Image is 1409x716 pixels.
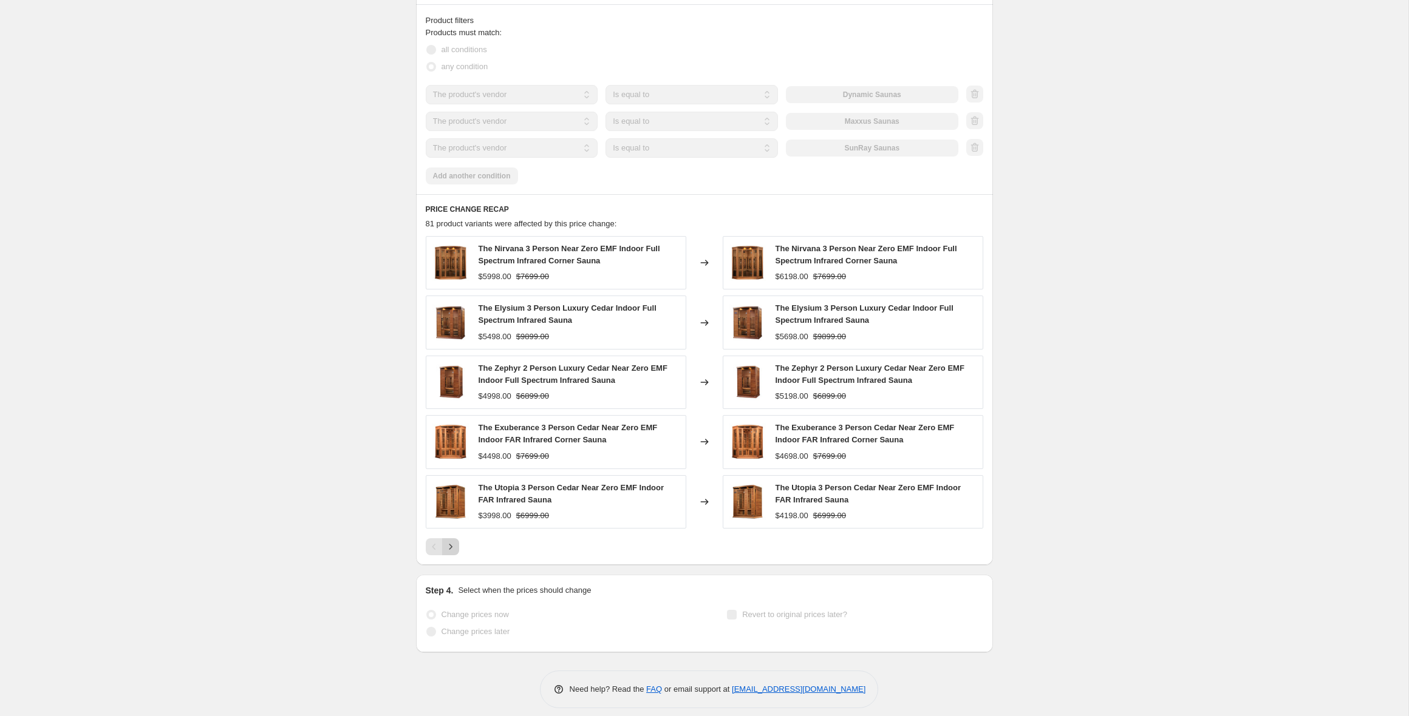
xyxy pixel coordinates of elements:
[432,245,469,281] img: MX-M356-01RedCedar3x3_1_80x.jpg
[776,363,964,385] span: The Zephyr 2 Person Luxury Cedar Near Zero EMF Indoor Full Spectrum Infrared Sauna
[732,684,865,694] a: [EMAIL_ADDRESS][DOMAIN_NAME]
[479,510,511,522] div: $3998.00
[516,390,549,402] strike: $6899.00
[662,684,732,694] span: or email support at
[516,450,549,462] strike: $7699.00
[442,62,488,71] span: any condition
[432,424,469,460] img: MX-K356-01-ZFCED3x3_1_80x.jpg
[479,363,667,385] span: The Zephyr 2 Person Luxury Cedar Near Zero EMF Indoor Full Spectrum Infrared Sauna
[426,15,983,27] div: Product filters
[729,424,766,460] img: MX-K356-01-ZFCED3x3_1_80x.jpg
[426,204,983,214] h6: PRICE CHANGE RECAP
[729,364,766,400] img: MX-M206-01FS2024_4_80x.webp
[479,271,511,283] div: $5998.00
[479,423,658,444] span: The Exuberance 3 Person Cedar Near Zero EMF Indoor FAR Infrared Corner Sauna
[776,331,808,343] div: $5698.00
[776,423,955,444] span: The Exuberance 3 Person Cedar Near Zero EMF Indoor FAR Infrared Corner Sauna
[646,684,662,694] a: FAQ
[813,390,846,402] strike: $6899.00
[432,305,469,341] img: MX-M306-01FS3x3_3_80x.jpg
[479,303,657,325] span: The Elysium 3 Person Luxury Cedar Indoor Full Spectrum Infrared Sauna
[813,510,846,522] strike: $6999.00
[776,510,808,522] div: $4198.00
[458,584,591,596] p: Select when the prices should change
[776,483,961,504] span: The Utopia 3 Person Cedar Near Zero EMF Indoor FAR Infrared Sauna
[442,610,509,619] span: Change prices now
[432,364,469,400] img: MX-M206-01FS2024_4_80x.webp
[442,45,487,54] span: all conditions
[479,244,660,265] span: The Nirvana 3 Person Near Zero EMF Indoor Full Spectrum Infrared Corner Sauna
[516,331,549,343] strike: $9899.00
[729,305,766,341] img: MX-M306-01FS3x3_3_80x.jpg
[776,450,808,462] div: $4698.00
[479,331,511,343] div: $5498.00
[516,510,549,522] strike: $6999.00
[570,684,647,694] span: Need help? Read the
[516,271,549,283] strike: $7699.00
[776,390,808,402] div: $5198.00
[813,450,846,462] strike: $7699.00
[479,450,511,462] div: $4498.00
[442,538,459,555] button: Next
[776,303,954,325] span: The Elysium 3 Person Luxury Cedar Indoor Full Spectrum Infrared Sauna
[813,271,846,283] strike: $7699.00
[729,245,766,281] img: MX-M356-01RedCedar3x3_1_80x.jpg
[479,390,511,402] div: $4998.00
[426,538,459,555] nav: Pagination
[426,28,502,37] span: Products must match:
[729,484,766,520] img: MX-K306-01-ZFCED3x3_3_b2f8d24e-2ce0-4b14-8bd2-86e8df8efd8a_80x.jpg
[426,219,617,228] span: 81 product variants were affected by this price change:
[776,244,957,265] span: The Nirvana 3 Person Near Zero EMF Indoor Full Spectrum Infrared Corner Sauna
[479,483,664,504] span: The Utopia 3 Person Cedar Near Zero EMF Indoor FAR Infrared Sauna
[442,627,510,636] span: Change prices later
[432,484,469,520] img: MX-K306-01-ZFCED3x3_3_b2f8d24e-2ce0-4b14-8bd2-86e8df8efd8a_80x.jpg
[776,271,808,283] div: $6198.00
[426,584,454,596] h2: Step 4.
[742,610,847,619] span: Revert to original prices later?
[813,331,846,343] strike: $9899.00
